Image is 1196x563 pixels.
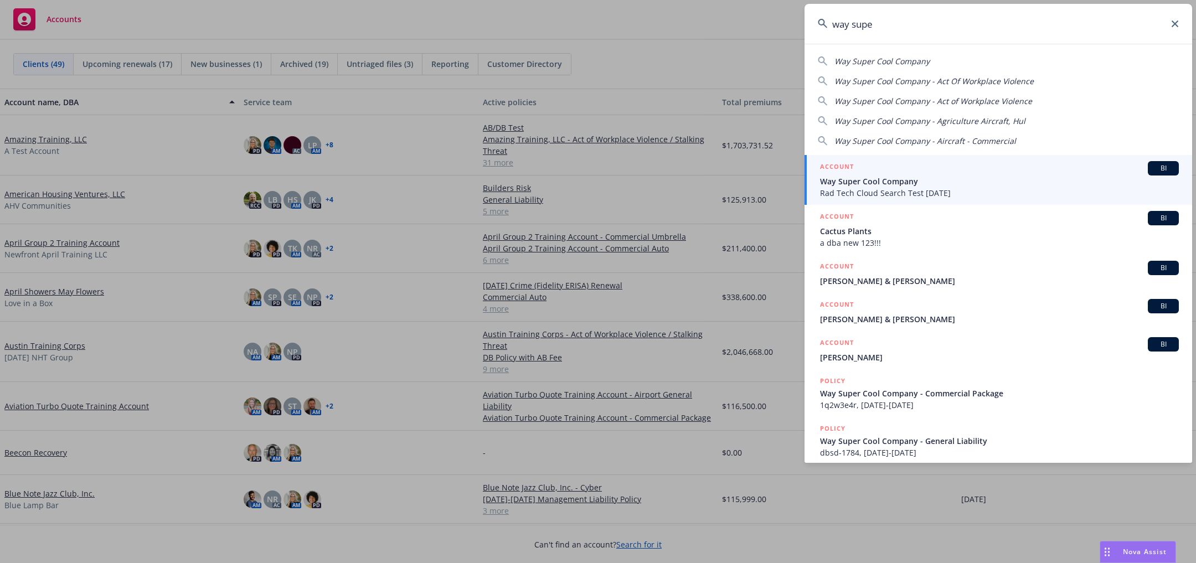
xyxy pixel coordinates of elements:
[820,447,1179,458] span: dbsd-1784, [DATE]-[DATE]
[1152,263,1174,273] span: BI
[805,255,1192,293] a: ACCOUNTBI[PERSON_NAME] & [PERSON_NAME]
[834,76,1034,86] span: Way Super Cool Company - Act Of Workplace Violence
[1100,541,1176,563] button: Nova Assist
[820,435,1179,447] span: Way Super Cool Company - General Liability
[805,205,1192,255] a: ACCOUNTBICactus Plantsa dba new 123!!!
[820,352,1179,363] span: [PERSON_NAME]
[820,261,854,274] h5: ACCOUNT
[820,175,1179,187] span: Way Super Cool Company
[805,331,1192,369] a: ACCOUNTBI[PERSON_NAME]
[820,225,1179,237] span: Cactus Plants
[820,211,854,224] h5: ACCOUNT
[805,369,1192,417] a: POLICYWay Super Cool Company - Commercial Package1q2w3e4r, [DATE]-[DATE]
[834,116,1025,126] span: Way Super Cool Company - Agriculture Aircraft, Hul
[820,388,1179,399] span: Way Super Cool Company - Commercial Package
[1152,213,1174,223] span: BI
[1152,163,1174,173] span: BI
[820,161,854,174] h5: ACCOUNT
[820,313,1179,325] span: [PERSON_NAME] & [PERSON_NAME]
[820,375,846,386] h5: POLICY
[820,237,1179,249] span: a dba new 123!!!
[1152,339,1174,349] span: BI
[834,136,1016,146] span: Way Super Cool Company - Aircraft - Commercial
[820,275,1179,287] span: [PERSON_NAME] & [PERSON_NAME]
[834,96,1032,106] span: Way Super Cool Company - Act of Workplace Violence
[834,56,930,66] span: Way Super Cool Company
[820,423,846,434] h5: POLICY
[820,187,1179,199] span: Rad Tech Cloud Search Test [DATE]
[820,399,1179,411] span: 1q2w3e4r, [DATE]-[DATE]
[1100,541,1114,562] div: Drag to move
[805,155,1192,205] a: ACCOUNTBIWay Super Cool CompanyRad Tech Cloud Search Test [DATE]
[1152,301,1174,311] span: BI
[805,4,1192,44] input: Search...
[820,299,854,312] h5: ACCOUNT
[805,417,1192,464] a: POLICYWay Super Cool Company - General Liabilitydbsd-1784, [DATE]-[DATE]
[805,293,1192,331] a: ACCOUNTBI[PERSON_NAME] & [PERSON_NAME]
[1123,547,1167,556] span: Nova Assist
[820,337,854,350] h5: ACCOUNT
